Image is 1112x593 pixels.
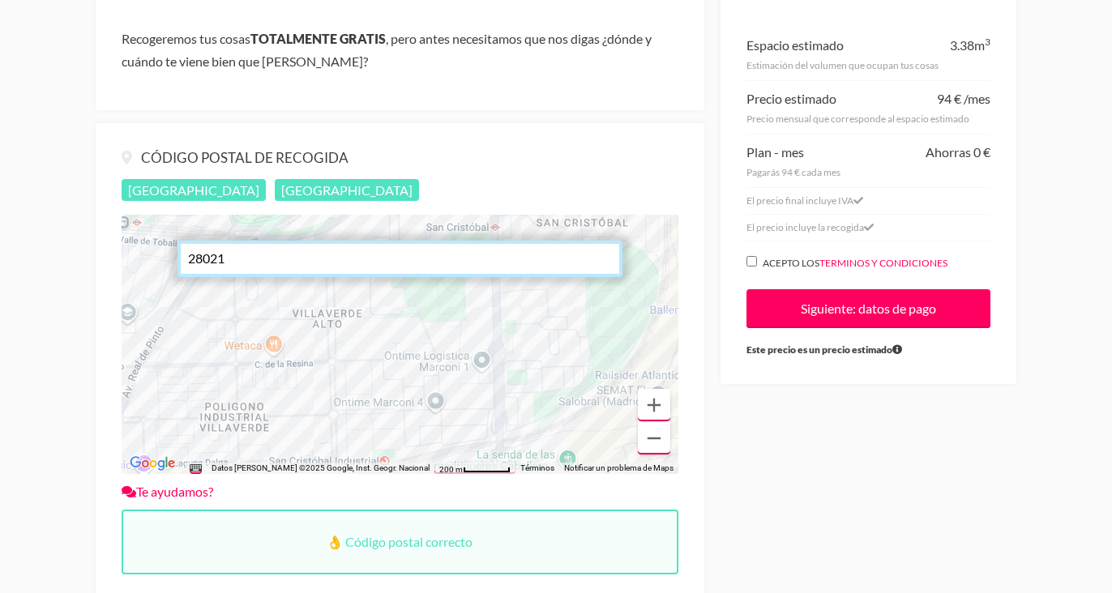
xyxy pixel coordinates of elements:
[434,463,515,474] button: Escala del mapa: 200 m por 55 píxeles
[122,149,678,166] h4: Código postal de recogida
[520,463,554,472] a: Términos
[950,34,990,57] div: 3.38m
[746,164,990,181] div: Pagarás 94 € cada mes
[126,453,179,474] img: Google
[926,141,990,164] div: Ahorras 0 €
[212,463,430,472] span: Datos [PERSON_NAME] ©2025 Google, Inst. Geogr. Nacional
[819,257,947,269] a: terminos y condiciones
[746,110,990,127] div: Precio mensual que corresponde al espacio estimado
[122,28,678,73] p: Recogeremos tus cosas , pero antes necesitamos que nos digas ¿dónde y cuándo te viene bien que [P...
[126,453,179,474] a: Abre esta zona en Google Maps (se abre en una nueva ventana)
[746,343,902,356] b: Este precio es un precio estimado
[190,463,201,474] button: Combinaciones de teclas
[746,194,990,207] div: El precio final incluye IVA
[937,87,990,110] div: 94 € /mes
[177,241,622,277] input: Introduce el código postal
[275,179,419,201] span: [GEOGRAPHIC_DATA]
[638,389,670,421] button: Ampliar
[746,34,844,57] div: Espacio estimado
[439,465,463,474] span: 200 m
[746,141,804,164] div: Plan - mes
[985,36,990,48] sup: 3
[746,256,757,267] input: Acepto losterminos y condiciones
[122,179,266,201] span: [GEOGRAPHIC_DATA]
[746,289,990,328] input: Siguiente: datos de pago
[122,510,678,574] div: 👌 Código postal correcto
[1031,515,1112,593] iframe: Chat Widget
[746,57,990,74] div: Estimación del volumen que ocupan tus cosas
[1031,515,1112,593] div: Widget de chat
[892,341,902,358] span: El precio será ajustado al volumen real. Si el volumen estimado es distinto del volumen real nues...
[746,221,990,234] div: El precio incluye la recogida
[564,463,674,472] a: Notificar un problema de Maps
[250,31,386,46] b: TOTALMENTE GRATIS
[746,87,836,110] div: Precio estimado
[746,254,990,271] label: Acepto los
[122,484,213,499] a: Te ayudamos?
[638,422,670,454] button: Reducir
